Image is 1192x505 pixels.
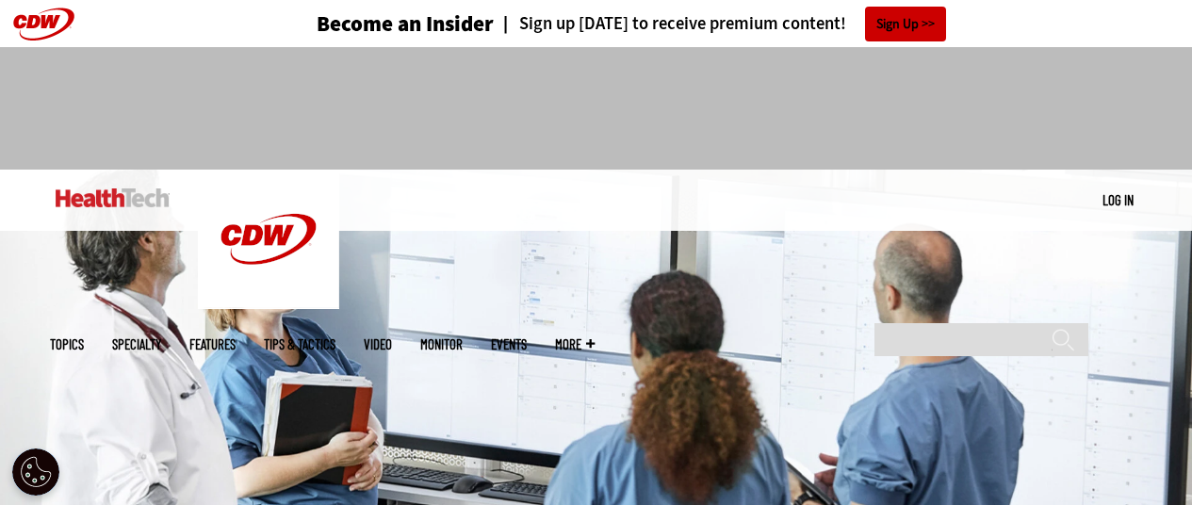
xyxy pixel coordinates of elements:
a: Video [364,337,392,351]
button: Open Preferences [12,448,59,496]
div: Cookie Settings [12,448,59,496]
h3: Become an Insider [317,13,494,35]
a: Log in [1102,191,1134,208]
div: User menu [1102,190,1134,210]
a: Features [189,337,236,351]
iframe: advertisement [253,66,939,151]
img: Home [198,170,339,309]
a: MonITor [420,337,463,351]
span: Topics [50,337,84,351]
a: Tips & Tactics [264,337,335,351]
a: CDW [198,294,339,314]
a: Become an Insider [246,13,494,35]
a: Events [491,337,527,351]
a: Sign up [DATE] to receive premium content! [494,15,846,33]
a: Sign Up [865,7,946,41]
span: More [555,337,595,351]
img: Home [56,188,170,207]
span: Specialty [112,337,161,351]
